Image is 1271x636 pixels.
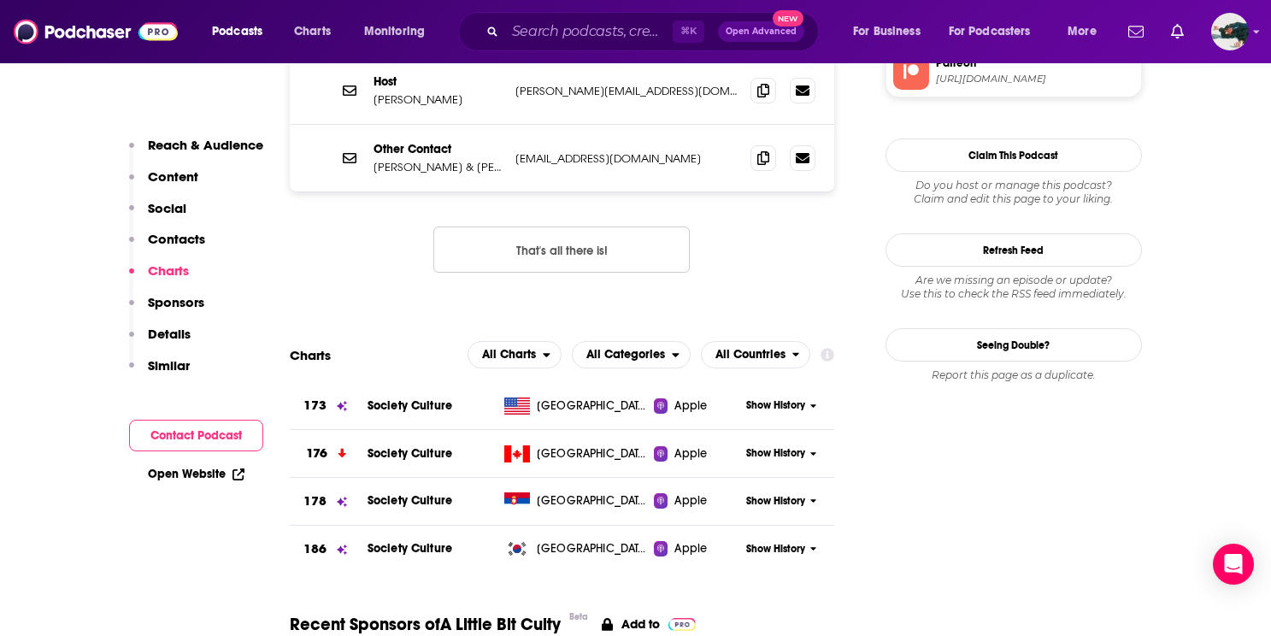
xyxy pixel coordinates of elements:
[936,73,1134,85] span: https://www.patreon.com/alittlebitculty
[654,445,740,462] a: Apple
[746,494,805,509] span: Show History
[497,445,654,462] a: [GEOGRAPHIC_DATA]
[572,341,691,368] button: open menu
[586,349,665,361] span: All Categories
[129,326,191,357] button: Details
[602,614,697,635] a: Add to
[294,20,331,44] span: Charts
[673,21,704,43] span: ⌘ K
[148,168,198,185] p: Content
[654,397,740,415] a: Apple
[674,492,707,509] span: Apple
[886,179,1142,206] div: Claim and edit this page to your liking.
[1213,544,1254,585] div: Open Intercom Messenger
[1211,13,1249,50] img: User Profile
[368,541,452,556] a: Society Culture
[303,539,326,559] h3: 186
[148,326,191,342] p: Details
[746,542,805,556] span: Show History
[368,493,452,508] a: Society Culture
[886,328,1142,362] a: Seeing Double?
[701,341,811,368] h2: Countries
[374,160,502,174] p: [PERSON_NAME] & [PERSON_NAME] “[PERSON_NAME]
[701,341,811,368] button: open menu
[290,526,368,573] a: 186
[129,294,204,326] button: Sponsors
[283,18,341,45] a: Charts
[740,398,822,413] button: Show History
[374,92,502,107] p: [PERSON_NAME]
[306,444,327,463] h3: 176
[740,494,822,509] button: Show History
[148,357,190,374] p: Similar
[841,18,942,45] button: open menu
[290,382,368,429] a: 173
[1056,18,1118,45] button: open menu
[468,341,562,368] button: open menu
[374,74,502,89] p: Host
[290,614,561,635] span: Recent Sponsors of A Little Bit Culty
[129,168,198,200] button: Content
[290,347,331,363] h2: Charts
[674,445,707,462] span: Apple
[1211,13,1249,50] button: Show profile menu
[674,540,707,557] span: Apple
[886,138,1142,172] button: Claim This Podcast
[718,21,804,42] button: Open AdvancedNew
[497,492,654,509] a: [GEOGRAPHIC_DATA]
[433,227,690,273] button: Nothing here.
[746,398,805,413] span: Show History
[572,341,691,368] h2: Categories
[537,492,648,509] span: Serbia
[505,18,673,45] input: Search podcasts, credits, & more...
[886,368,1142,382] div: Report this page as a duplicate.
[368,398,452,413] a: Society Culture
[14,15,178,48] img: Podchaser - Follow, Share and Rate Podcasts
[129,231,205,262] button: Contacts
[497,397,654,415] a: [GEOGRAPHIC_DATA]
[148,231,205,247] p: Contacts
[129,357,190,389] button: Similar
[497,540,654,557] a: [GEOGRAPHIC_DATA], Republic of
[886,274,1142,301] div: Are we missing an episode or update? Use this to check the RSS feed immediately.
[886,179,1142,192] span: Do you host or manage this podcast?
[474,12,835,51] div: Search podcasts, credits, & more...
[1164,17,1191,46] a: Show notifications dropdown
[1211,13,1249,50] span: Logged in as fsg.publicity
[515,151,738,166] p: [EMAIL_ADDRESS][DOMAIN_NAME]
[364,20,425,44] span: Monitoring
[773,10,803,26] span: New
[1068,20,1097,44] span: More
[746,446,805,461] span: Show History
[886,233,1142,267] button: Refresh Feed
[726,27,797,36] span: Open Advanced
[654,492,740,509] a: Apple
[290,478,368,525] a: 178
[148,262,189,279] p: Charts
[515,84,738,98] p: [PERSON_NAME][EMAIL_ADDRESS][DOMAIN_NAME]
[537,445,648,462] span: Canada
[853,20,921,44] span: For Business
[148,137,263,153] p: Reach & Audience
[938,18,1056,45] button: open menu
[212,20,262,44] span: Podcasts
[936,56,1134,71] span: Patreon
[148,467,244,481] a: Open Website
[740,542,822,556] button: Show History
[537,540,648,557] span: Korea, Republic of
[621,616,660,632] p: Add to
[303,492,326,511] h3: 178
[368,446,452,461] span: Society Culture
[129,420,263,451] button: Contact Podcast
[468,341,562,368] h2: Platforms
[148,200,186,216] p: Social
[537,397,648,415] span: United States
[482,349,536,361] span: All Charts
[352,18,447,45] button: open menu
[740,446,822,461] button: Show History
[893,54,1134,90] a: Patreon[URL][DOMAIN_NAME]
